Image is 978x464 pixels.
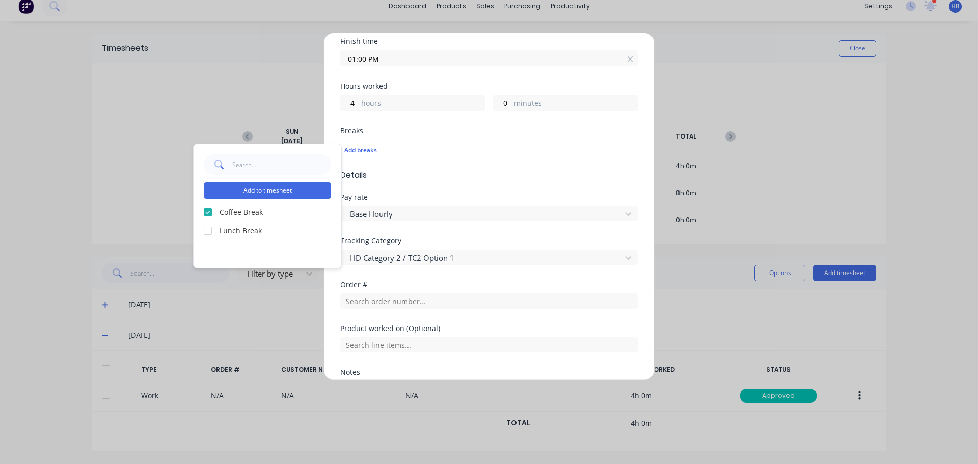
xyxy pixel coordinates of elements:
[340,194,638,201] div: Pay rate
[340,83,638,90] div: Hours worked
[340,369,638,376] div: Notes
[361,98,484,111] label: hours
[340,337,638,352] input: Search line items...
[340,169,638,181] span: Details
[340,325,638,332] div: Product worked on (Optional)
[341,95,359,111] input: 0
[220,225,331,236] label: Lunch Break
[340,237,638,244] div: Tracking Category
[232,154,332,175] input: Search...
[340,293,638,309] input: Search order number...
[344,144,634,157] div: Add breaks
[514,98,637,111] label: minutes
[220,207,331,217] label: Coffee Break
[340,127,638,134] div: Breaks
[340,38,638,45] div: Finish time
[494,95,511,111] input: 0
[340,281,638,288] div: Order #
[204,182,331,199] button: Add to timesheet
